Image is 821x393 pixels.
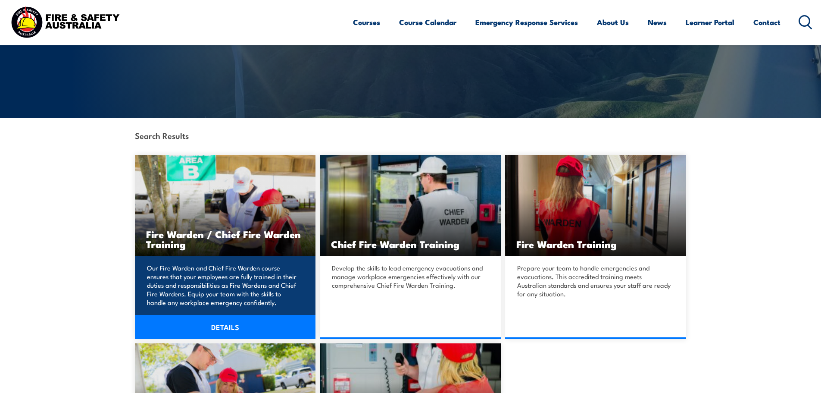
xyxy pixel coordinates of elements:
img: Fire Warden Training [505,155,686,256]
a: Course Calendar [399,11,456,34]
p: Develop the skills to lead emergency evacuations and manage workplace emergencies effectively wit... [332,264,486,289]
strong: Search Results [135,129,189,141]
a: DETAILS [135,315,316,339]
h3: Fire Warden / Chief Fire Warden Training [146,229,305,249]
img: Fire Warden and Chief Fire Warden Training [135,155,316,256]
a: Courses [353,11,380,34]
a: Emergency Response Services [475,11,578,34]
a: Learner Portal [686,11,734,34]
a: Contact [753,11,780,34]
h3: Fire Warden Training [516,239,675,249]
a: About Us [597,11,629,34]
img: Chief Fire Warden Training [320,155,501,256]
a: News [648,11,667,34]
p: Our Fire Warden and Chief Fire Warden course ensures that your employees are fully trained in the... [147,264,301,307]
p: Prepare your team to handle emergencies and evacuations. This accredited training meets Australia... [517,264,671,298]
h3: Chief Fire Warden Training [331,239,490,249]
a: Fire Warden / Chief Fire Warden Training [135,155,316,256]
